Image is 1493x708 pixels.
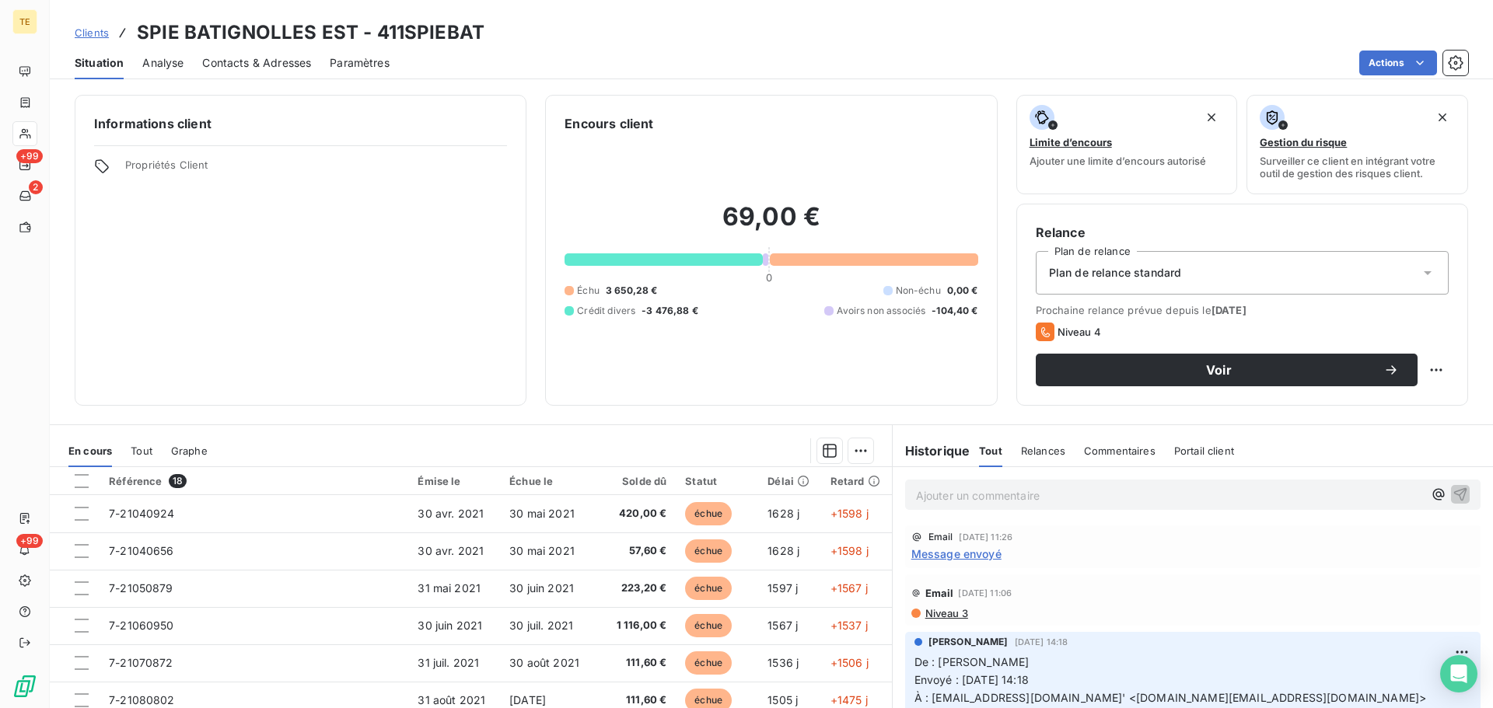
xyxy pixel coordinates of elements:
[1246,95,1468,194] button: Gestion du risqueSurveiller ce client en intégrant votre outil de gestion des risques client.
[109,474,399,488] div: Référence
[830,507,869,520] span: +1598 j
[837,304,925,318] span: Avoirs non associés
[604,475,666,487] div: Solde dû
[1054,364,1383,376] span: Voir
[29,180,43,194] span: 2
[509,581,574,595] span: 30 juin 2021
[577,304,635,318] span: Crédit divers
[685,651,732,675] span: échue
[109,693,175,706] span: 7-21080802
[1030,136,1112,148] span: Limite d’encours
[16,149,43,163] span: +99
[1036,304,1449,316] span: Prochaine relance prévue depuis le
[16,534,43,548] span: +99
[131,445,152,457] span: Tout
[685,614,732,637] span: échue
[914,655,1030,668] span: De : [PERSON_NAME]
[509,693,546,706] span: [DATE]
[604,543,666,559] span: 57,60 €
[685,502,732,525] span: échue
[75,25,109,40] a: Clients
[1036,223,1449,242] h6: Relance
[767,693,798,706] span: 1505 j
[1260,136,1347,148] span: Gestion du risque
[109,581,173,595] span: 7-21050879
[142,55,184,71] span: Analyse
[109,507,175,520] span: 7-21040924
[604,506,666,521] span: 420,00 €
[509,619,573,632] span: 30 juil. 2021
[767,581,798,595] span: 1597 j
[914,673,1029,686] span: Envoyé : [DATE] 14:18
[109,619,174,632] span: 7-21060950
[1036,354,1418,386] button: Voir
[685,475,749,487] div: Statut
[1084,445,1156,457] span: Commentaires
[830,581,868,595] span: +1567 j
[914,691,1427,704] span: À : [EMAIL_ADDRESS][DOMAIN_NAME]' <[DOMAIN_NAME][EMAIL_ADDRESS][DOMAIN_NAME]>
[577,284,600,298] span: Échu
[830,544,869,557] span: +1598 j
[642,304,698,318] span: -3 476,88 €
[606,284,658,298] span: 3 650,28 €
[911,546,1002,562] span: Message envoyé
[959,532,1012,542] span: [DATE] 11:26
[1049,265,1182,281] span: Plan de relance standard
[418,475,491,487] div: Émise le
[509,507,575,520] span: 30 mai 2021
[1260,155,1455,180] span: Surveiller ce client en intégrant votre outil de gestion des risques client.
[94,114,507,133] h6: Informations client
[1030,155,1206,167] span: Ajouter une limite d’encours autorisé
[685,577,732,600] span: échue
[928,635,1009,649] span: [PERSON_NAME]
[12,674,37,699] img: Logo LeanPay
[932,304,977,318] span: -104,40 €
[330,55,390,71] span: Paramètres
[137,19,484,47] h3: SPIE BATIGNOLLES EST - 411SPIEBAT
[1016,95,1238,194] button: Limite d’encoursAjouter une limite d’encours autorisé
[202,55,311,71] span: Contacts & Adresses
[125,159,507,180] span: Propriétés Client
[830,693,868,706] span: +1475 j
[893,441,970,460] h6: Historique
[109,656,173,669] span: 7-21070872
[1021,445,1065,457] span: Relances
[604,581,666,596] span: 223,20 €
[565,201,977,248] h2: 69,00 €
[604,618,666,633] span: 1 116,00 €
[767,619,798,632] span: 1567 j
[896,284,941,298] span: Non-échu
[947,284,978,298] span: 0,00 €
[109,544,174,557] span: 7-21040656
[925,587,954,599] span: Email
[565,114,653,133] h6: Encours client
[979,445,1002,457] span: Tout
[1058,326,1101,338] span: Niveau 4
[509,475,586,487] div: Échue le
[767,656,799,669] span: 1536 j
[924,607,968,619] span: Niveau 3
[766,271,772,284] span: 0
[1359,51,1437,75] button: Actions
[685,539,732,563] span: échue
[1174,445,1234,457] span: Portail client
[604,655,666,671] span: 111,60 €
[767,544,799,557] span: 1628 j
[958,588,1012,598] span: [DATE] 11:06
[1015,637,1068,647] span: [DATE] 14:18
[75,26,109,39] span: Clients
[830,656,869,669] span: +1506 j
[604,692,666,708] span: 111,60 €
[830,475,883,487] div: Retard
[171,445,208,457] span: Graphe
[418,544,484,557] span: 30 avr. 2021
[1212,304,1246,316] span: [DATE]
[418,619,482,632] span: 30 juin 2021
[1440,655,1477,692] div: Open Intercom Messenger
[12,9,37,34] div: TE
[767,475,811,487] div: Délai
[767,507,799,520] span: 1628 j
[830,619,868,632] span: +1537 j
[68,445,112,457] span: En cours
[169,474,187,488] span: 18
